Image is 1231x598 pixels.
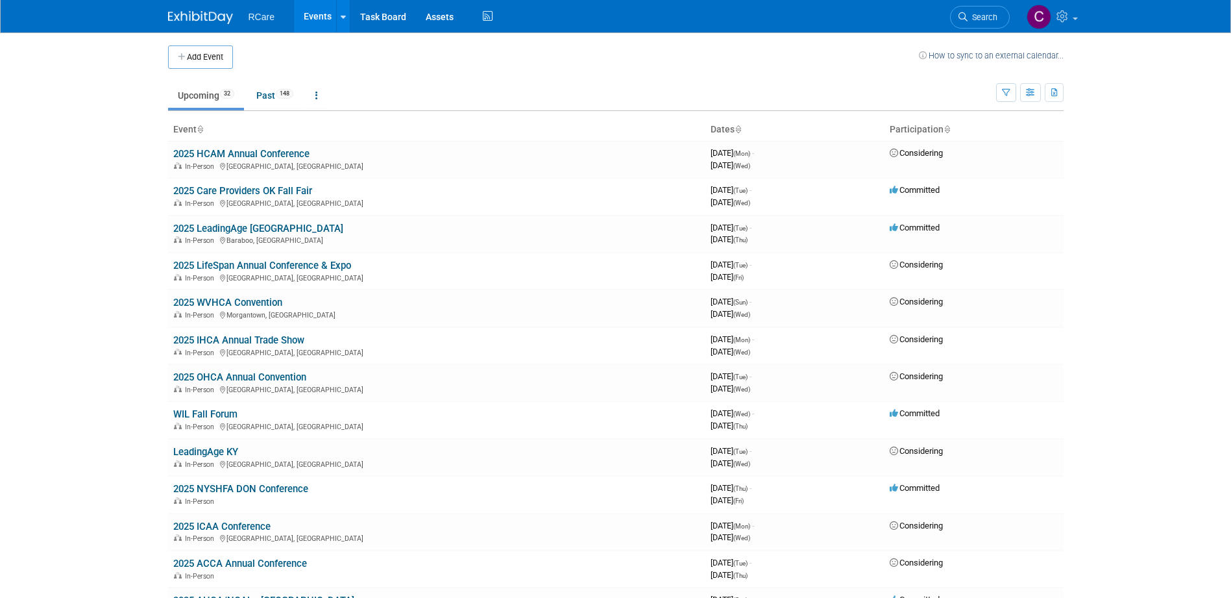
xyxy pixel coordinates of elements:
[173,458,700,469] div: [GEOGRAPHIC_DATA], [GEOGRAPHIC_DATA]
[890,483,940,493] span: Committed
[919,51,1064,60] a: How to sync to an external calendar...
[733,225,748,232] span: (Tue)
[174,162,182,169] img: In-Person Event
[173,558,307,569] a: 2025 ACCA Annual Conference
[174,274,182,280] img: In-Person Event
[711,347,750,356] span: [DATE]
[173,384,700,394] div: [GEOGRAPHIC_DATA], [GEOGRAPHIC_DATA]
[890,558,943,567] span: Considering
[247,83,303,108] a: Past148
[733,187,748,194] span: (Tue)
[173,521,271,532] a: 2025 ICAA Conference
[711,260,751,269] span: [DATE]
[173,223,343,234] a: 2025 LeadingAge [GEOGRAPHIC_DATA]
[174,236,182,243] img: In-Person Event
[185,386,218,394] span: In-Person
[733,572,748,579] span: (Thu)
[173,483,308,495] a: 2025 NYSHFA DON Conference
[733,150,750,157] span: (Mon)
[173,185,312,197] a: 2025 Care Providers OK Fall Fair
[174,386,182,392] img: In-Person Event
[711,570,748,580] span: [DATE]
[733,311,750,318] span: (Wed)
[173,197,700,208] div: [GEOGRAPHIC_DATA], [GEOGRAPHIC_DATA]
[735,124,741,134] a: Sort by Start Date
[1027,5,1051,29] img: Connor Chmiel
[185,162,218,171] span: In-Person
[711,521,754,530] span: [DATE]
[711,297,751,306] span: [DATE]
[173,297,282,308] a: 2025 WVHCA Convention
[174,497,182,504] img: In-Person Event
[750,446,751,456] span: -
[750,185,751,195] span: -
[185,423,218,431] span: In-Person
[890,521,943,530] span: Considering
[890,446,943,456] span: Considering
[890,185,940,195] span: Committed
[733,373,748,380] span: (Tue)
[711,334,754,344] span: [DATE]
[711,160,750,170] span: [DATE]
[950,6,1010,29] a: Search
[174,572,182,579] img: In-Person Event
[752,408,754,418] span: -
[711,446,751,456] span: [DATE]
[711,483,751,493] span: [DATE]
[711,495,744,505] span: [DATE]
[890,297,943,306] span: Considering
[733,448,748,455] span: (Tue)
[733,423,748,430] span: (Thu)
[733,274,744,281] span: (Fri)
[733,199,750,206] span: (Wed)
[711,234,748,244] span: [DATE]
[173,371,306,383] a: 2025 OHCA Annual Convention
[168,45,233,69] button: Add Event
[750,260,751,269] span: -
[174,423,182,429] img: In-Person Event
[711,272,744,282] span: [DATE]
[750,558,751,567] span: -
[168,83,244,108] a: Upcoming32
[185,274,218,282] span: In-Person
[711,371,751,381] span: [DATE]
[705,119,884,141] th: Dates
[733,485,748,492] span: (Thu)
[220,89,234,99] span: 32
[173,334,304,346] a: 2025 IHCA Annual Trade Show
[174,460,182,467] img: In-Person Event
[173,532,700,543] div: [GEOGRAPHIC_DATA], [GEOGRAPHIC_DATA]
[733,410,750,417] span: (Wed)
[249,12,274,22] span: RCare
[752,148,754,158] span: -
[173,408,238,420] a: WIL Fall Forum
[197,124,203,134] a: Sort by Event Name
[711,421,748,430] span: [DATE]
[711,384,750,393] span: [DATE]
[711,408,754,418] span: [DATE]
[890,408,940,418] span: Committed
[185,199,218,208] span: In-Person
[711,185,751,195] span: [DATE]
[173,347,700,357] div: [GEOGRAPHIC_DATA], [GEOGRAPHIC_DATA]
[733,236,748,243] span: (Thu)
[944,124,950,134] a: Sort by Participation Type
[890,148,943,158] span: Considering
[750,483,751,493] span: -
[173,446,238,458] a: LeadingAge KY
[733,299,748,306] span: (Sun)
[173,148,310,160] a: 2025 HCAM Annual Conference
[276,89,293,99] span: 148
[174,199,182,206] img: In-Person Event
[173,260,351,271] a: 2025 LifeSpan Annual Conference & Expo
[733,560,748,567] span: (Tue)
[185,311,218,319] span: In-Person
[173,421,700,431] div: [GEOGRAPHIC_DATA], [GEOGRAPHIC_DATA]
[168,11,233,24] img: ExhibitDay
[711,197,750,207] span: [DATE]
[174,349,182,355] img: In-Person Event
[173,272,700,282] div: [GEOGRAPHIC_DATA], [GEOGRAPHIC_DATA]
[752,521,754,530] span: -
[890,260,943,269] span: Considering
[733,336,750,343] span: (Mon)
